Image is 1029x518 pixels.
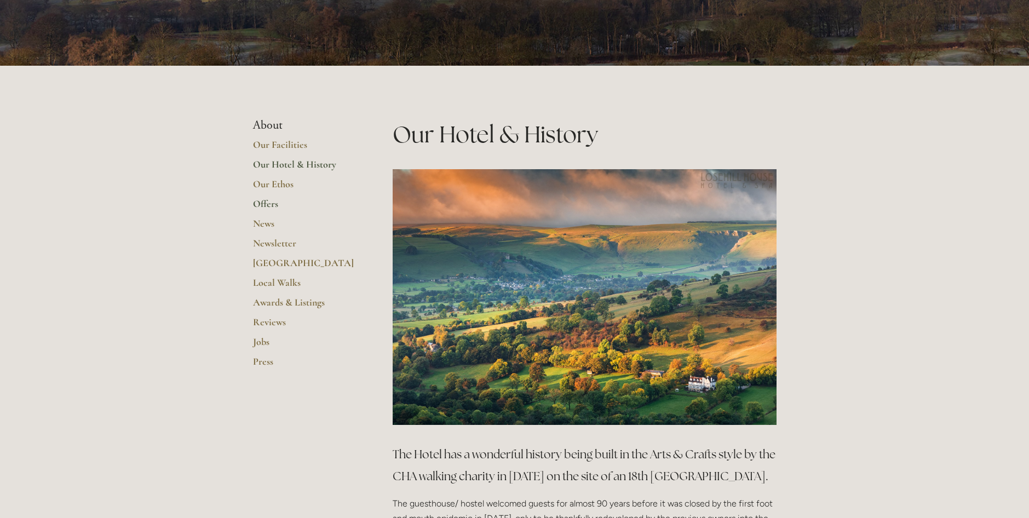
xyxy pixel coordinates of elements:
h1: Our Hotel & History [393,118,777,151]
a: Press [253,355,358,375]
a: Our Facilities [253,139,358,158]
a: Jobs [253,336,358,355]
a: Newsletter [253,237,358,257]
h3: The Hotel has a wonderful history being built in the Arts & Crafts style by the CHA walking chari... [393,444,777,487]
li: About [253,118,358,133]
a: [GEOGRAPHIC_DATA] [253,257,358,277]
a: Our Hotel & History [253,158,358,178]
a: Awards & Listings [253,296,358,316]
a: News [253,217,358,237]
a: Offers [253,198,358,217]
a: Local Walks [253,277,358,296]
a: Reviews [253,316,358,336]
a: Our Ethos [253,178,358,198]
